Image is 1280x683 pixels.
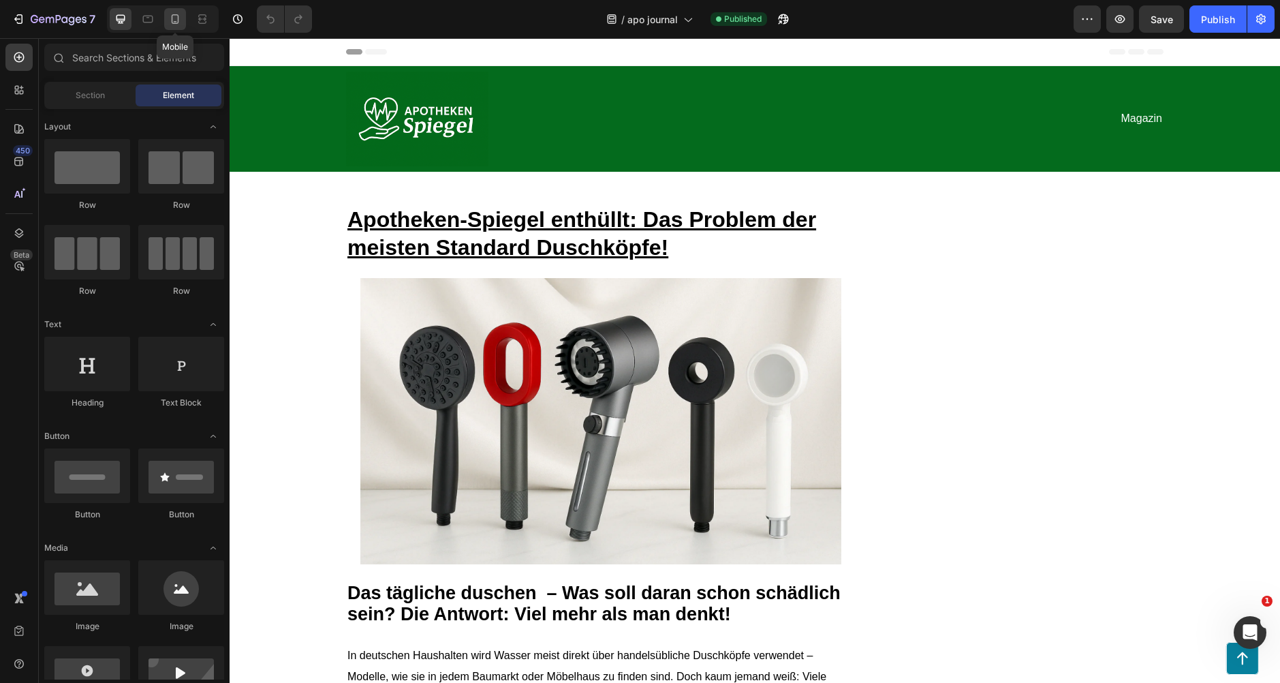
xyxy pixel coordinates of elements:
div: Beta [10,249,33,260]
div: Row [44,285,130,297]
span: Save [1151,14,1173,25]
div: Image [138,620,224,633]
span: Section [76,89,105,102]
p: Magazin [529,74,933,88]
span: Toggle open [202,116,224,138]
img: gempages_578348303154938821-cc466a5e-af8d-41cd-8a37-13820b2ab991.png [116,240,626,527]
div: Publish [1201,12,1235,27]
span: Toggle open [202,537,224,559]
span: Button [44,430,69,442]
div: Button [44,509,130,521]
div: Heading [44,397,130,409]
strong: Das tägliche duschen – Was soll daran schon schädlich sein? Die Antwort: Viel mehr als man denkt! [118,545,611,586]
span: Media [44,542,68,554]
span: Toggle open [202,314,224,335]
div: Button [138,509,224,521]
div: Undo/Redo [257,5,312,33]
div: Row [138,285,224,297]
div: Row [44,199,130,211]
span: / [621,12,625,27]
div: Text Block [138,397,224,409]
span: Element [163,89,194,102]
p: 7 [89,11,95,27]
span: Toggle open [202,425,224,447]
iframe: Intercom live chat [1234,616,1266,649]
div: 450 [13,145,33,156]
span: Published [724,13,762,25]
button: Publish [1189,5,1247,33]
div: Row [138,199,224,211]
span: 1 [1262,596,1273,607]
iframe: Design area [230,38,1280,683]
span: Text [44,318,61,331]
button: 7 [5,5,102,33]
button: Save [1139,5,1184,33]
input: Search Sections & Elements [44,44,224,71]
div: Image [44,620,130,633]
span: Layout [44,121,71,133]
span: apo journal [627,12,678,27]
u: Apotheken-Spiegel enthüllt: Das Problem der meisten Standard Duschköpfe! [118,169,587,222]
